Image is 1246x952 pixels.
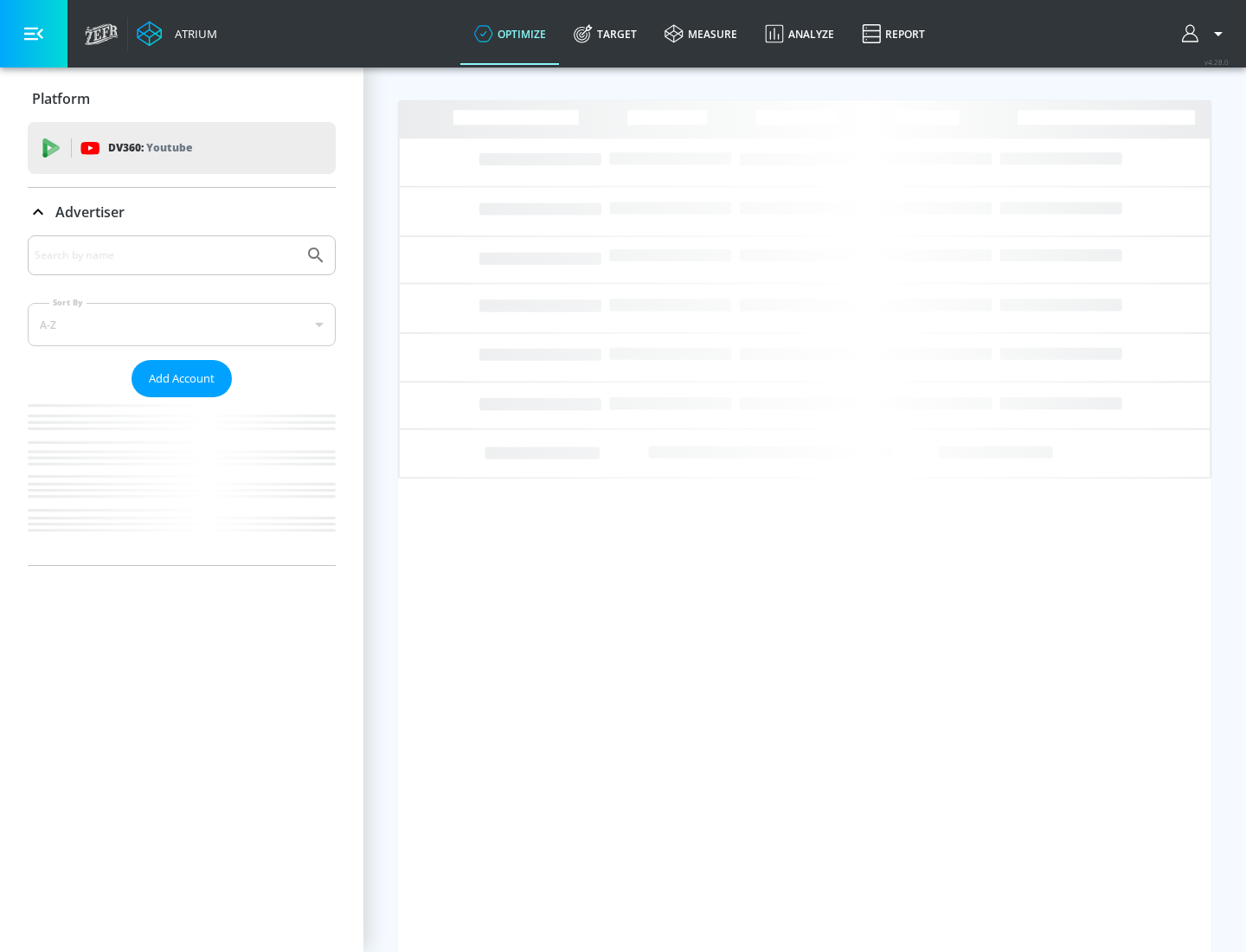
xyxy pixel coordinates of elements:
div: Platform [28,74,336,123]
a: Report [848,3,939,65]
p: Youtube [146,138,192,157]
span: Add Account [149,369,215,389]
a: measure [651,3,751,65]
button: Add Account [132,360,232,397]
div: Advertiser [28,188,336,236]
nav: list of Advertiser [28,397,336,565]
div: Atrium [168,26,217,42]
div: DV360: Youtube [28,122,336,174]
span: v 4.28.0 [1204,57,1229,67]
p: Platform [32,89,90,108]
a: Atrium [137,21,217,47]
p: Advertiser [55,203,125,222]
a: Target [560,3,651,65]
div: Advertiser [28,235,336,565]
a: Analyze [751,3,848,65]
p: DV360: [108,138,192,158]
label: Sort By [49,297,87,308]
input: Search by name [35,244,297,267]
a: optimize [460,3,560,65]
div: A-Z [28,303,336,346]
